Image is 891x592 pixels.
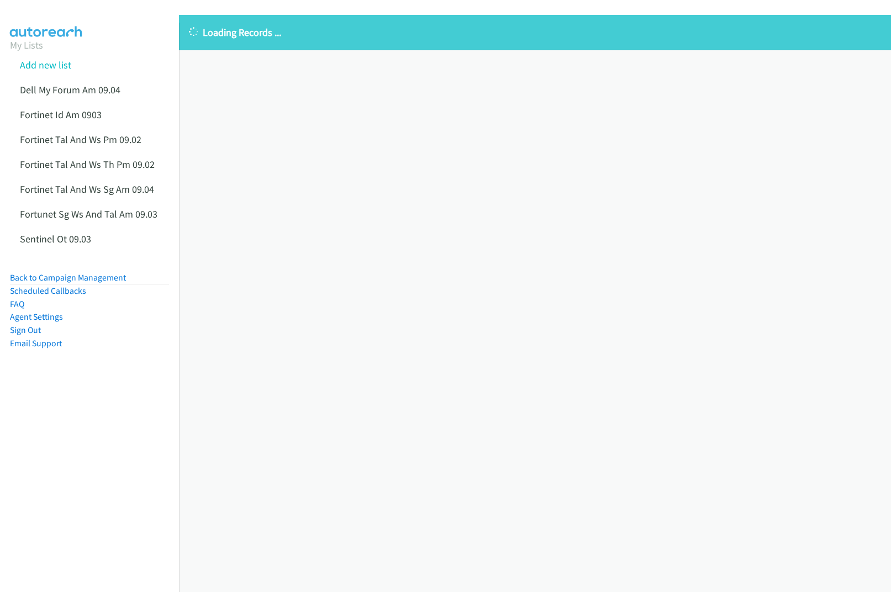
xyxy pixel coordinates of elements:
[10,286,86,296] a: Scheduled Callbacks
[20,59,71,71] a: Add new list
[10,325,41,335] a: Sign Out
[20,83,120,96] a: Dell My Forum Am 09.04
[20,208,157,220] a: Fortunet Sg Ws And Tal Am 09.03
[20,108,102,121] a: Fortinet Id Am 0903
[20,232,91,245] a: Sentinel Ot 09.03
[20,183,154,195] a: Fortinet Tal And Ws Sg Am 09.04
[10,299,24,309] a: FAQ
[189,25,881,40] p: Loading Records ...
[10,338,62,348] a: Email Support
[10,39,43,51] a: My Lists
[10,311,63,322] a: Agent Settings
[20,158,155,171] a: Fortinet Tal And Ws Th Pm 09.02
[10,272,126,283] a: Back to Campaign Management
[20,133,141,146] a: Fortinet Tal And Ws Pm 09.02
